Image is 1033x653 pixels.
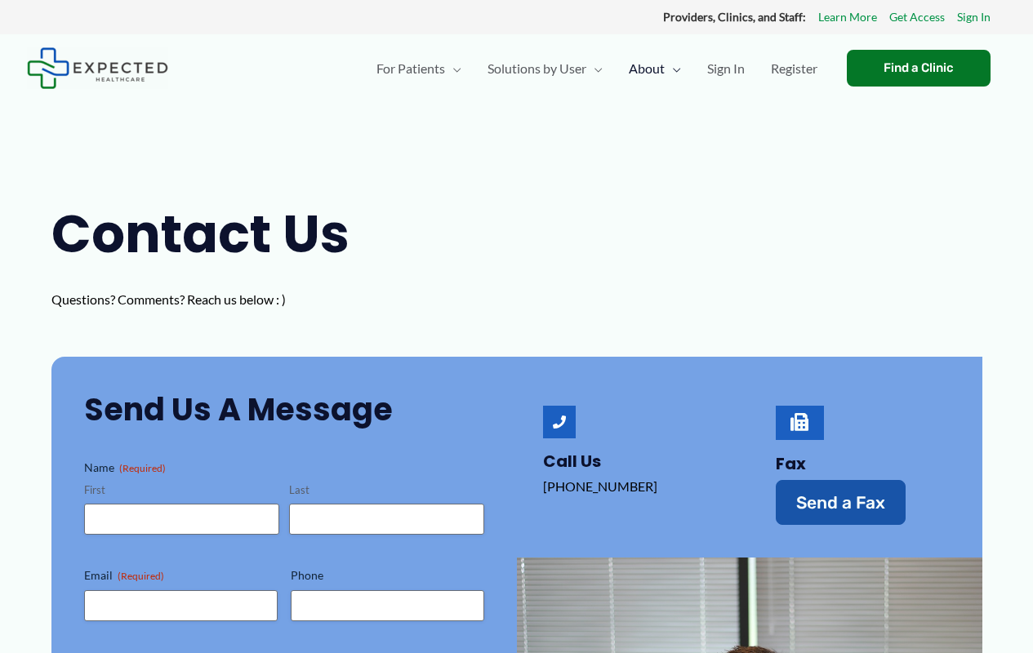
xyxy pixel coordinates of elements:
[291,567,484,584] label: Phone
[119,462,166,474] span: (Required)
[957,7,991,28] a: Sign In
[776,480,906,525] a: Send a Fax
[889,7,945,28] a: Get Access
[474,40,616,97] a: Solutions by UserMenu Toggle
[84,460,166,476] legend: Name
[118,570,164,582] span: (Required)
[488,40,586,97] span: Solutions by User
[796,494,885,511] span: Send a Fax
[847,50,991,87] a: Find a Clinic
[445,40,461,97] span: Menu Toggle
[363,40,830,97] nav: Primary Site Navigation
[51,287,386,312] p: Questions? Comments? Reach us below : )
[84,482,279,498] label: First
[376,40,445,97] span: For Patients
[51,198,386,271] h1: Contact Us
[758,40,830,97] a: Register
[84,567,278,584] label: Email
[543,406,576,438] a: Call Us
[818,7,877,28] a: Learn More
[629,40,665,97] span: About
[27,47,168,89] img: Expected Healthcare Logo - side, dark font, small
[543,450,601,473] a: Call Us
[289,482,484,498] label: Last
[776,454,950,473] h4: Fax
[616,40,694,97] a: AboutMenu Toggle
[694,40,758,97] a: Sign In
[665,40,681,97] span: Menu Toggle
[84,389,484,429] h2: Send Us a Message
[663,10,806,24] strong: Providers, Clinics, and Staff:
[363,40,474,97] a: For PatientsMenu Toggle
[586,40,603,97] span: Menu Toggle
[543,474,717,499] p: [PHONE_NUMBER]‬‬
[707,40,745,97] span: Sign In
[771,40,817,97] span: Register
